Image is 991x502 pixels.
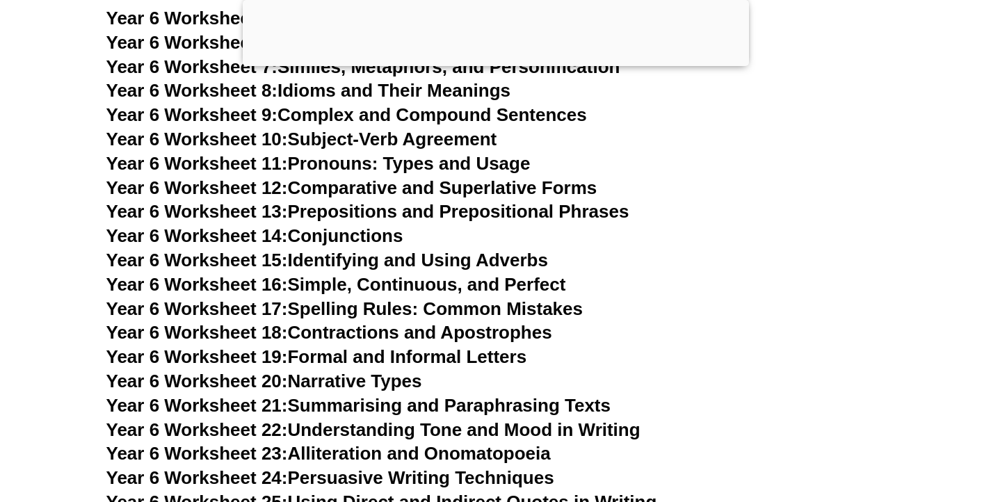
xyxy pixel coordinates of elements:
span: Year 6 Worksheet 9: [106,104,278,125]
span: Year 6 Worksheet 11: [106,153,288,174]
span: Year 6 Worksheet 20: [106,371,288,391]
span: Year 6 Worksheet 5: [106,8,278,29]
a: Year 6 Worksheet 23:Alliteration and Onomatopoeia [106,443,551,464]
a: Year 6 Worksheet 9:Complex and Compound Sentences [106,104,587,125]
span: Year 6 Worksheet 10: [106,129,288,149]
a: Year 6 Worksheet 7:Similes, Metaphors, and Personification [106,56,620,77]
span: Year 6 Worksheet 22: [106,419,288,440]
span: Year 6 Worksheet 12: [106,177,288,198]
span: Year 6 Worksheet 8: [106,80,278,101]
span: Year 6 Worksheet 18: [106,322,288,343]
a: Year 6 Worksheet 8:Idioms and Their Meanings [106,80,510,101]
a: Year 6 Worksheet 18:Contractions and Apostrophes [106,322,552,343]
a: Year 6 Worksheet 10:Subject-Verb Agreement [106,129,497,149]
span: Year 6 Worksheet 21: [106,395,288,416]
a: Year 6 Worksheet 14:Conjunctions [106,225,403,246]
a: Year 6 Worksheet 20:Narrative Types [106,371,422,391]
span: Year 6 Worksheet 24: [106,467,288,488]
a: Year 6 Worksheet 12:Comparative and Superlative Forms [106,177,597,198]
span: Year 6 Worksheet 7: [106,56,278,77]
a: Year 6 Worksheet 22:Understanding Tone and Mood in Writing [106,419,640,440]
span: Year 6 Worksheet 13: [106,201,288,222]
a: Year 6 Worksheet 15:Identifying and Using Adverbs [106,250,548,270]
span: Year 6 Worksheet 19: [106,346,288,367]
span: Year 6 Worksheet 23: [106,443,288,464]
a: Year 6 Worksheet 19:Formal and Informal Letters [106,346,527,367]
a: Year 6 Worksheet 17:Spelling Rules: Common Mistakes [106,298,583,319]
a: Year 6 Worksheet 24:Persuasive Writing Techniques [106,467,554,488]
span: Year 6 Worksheet 6: [106,32,278,53]
a: Year 6 Worksheet 5:Homophones and Homonyms [106,8,534,29]
a: Year 6 Worksheet 13:Prepositions and Prepositional Phrases [106,201,629,222]
a: Year 6 Worksheet 11:Pronouns: Types and Usage [106,153,531,174]
a: Year 6 Worksheet 21:Summarising and Paraphrasing Texts [106,395,611,416]
a: Year 6 Worksheet 6:Prefixes and Suffixes [106,32,460,53]
span: Year 6 Worksheet 14: [106,225,288,246]
iframe: Chat Widget [752,345,991,502]
span: Year 6 Worksheet 17: [106,298,288,319]
span: Year 6 Worksheet 16: [106,274,288,295]
a: Year 6 Worksheet 16:Simple, Continuous, and Perfect [106,274,566,295]
span: Year 6 Worksheet 15: [106,250,288,270]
